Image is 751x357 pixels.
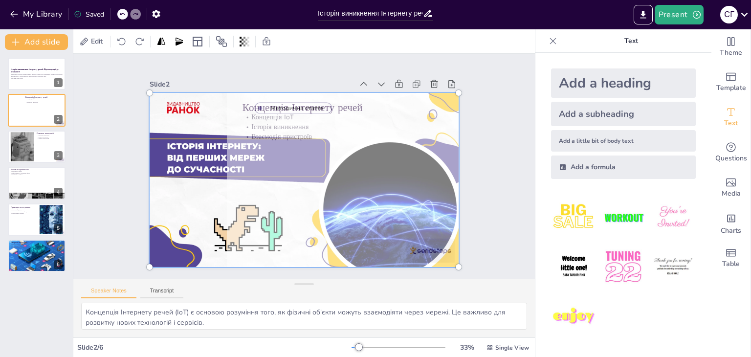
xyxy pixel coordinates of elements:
p: Розумні будинки [11,209,37,211]
p: Презентація охоплює етапи розвитку Інтернету речей, його концепцію, вплив на суспільство та техно... [11,74,63,77]
input: Insert title [318,6,423,21]
p: Наукові статті [11,243,63,245]
span: Single View [495,344,529,352]
p: Актуальність джерел [11,247,63,249]
p: Онлайн-ресурси [11,245,63,247]
p: Джерела інформації [11,241,63,244]
div: 33 % [455,343,479,352]
div: Add a little bit of body text [551,130,696,152]
span: Media [722,188,741,199]
p: Взаємодія людей [11,171,63,173]
p: Концепція Інтернету речей [25,95,63,98]
p: Комфорт у побуті [11,174,63,176]
span: Position [216,36,227,47]
img: 7.jpeg [551,294,596,339]
p: Взаємодія пристроїв [25,101,63,103]
p: Моніторинг здоров'я [11,212,37,214]
span: Template [716,83,746,93]
p: Вплив на суспільство [11,168,63,171]
div: Add a formula [551,156,696,179]
div: Get real-time input from your audience [711,135,751,170]
div: 6 [8,240,66,272]
button: Present [655,5,704,24]
div: 3 [8,131,66,163]
div: 2 [54,115,63,124]
div: Add a heading [551,68,696,98]
div: 4 [54,188,63,197]
p: Приклади застосування [11,205,37,208]
div: 3 [54,151,63,160]
div: 5 [8,203,66,236]
button: My Library [7,6,66,22]
button: Transcript [140,288,184,298]
div: Layout [190,34,205,49]
span: Theme [720,47,742,58]
p: Бездротові мережі [37,136,63,138]
div: С Г [720,6,738,23]
div: Change the overall theme [711,29,751,65]
img: 1.jpeg [551,195,596,240]
button: Export to PowerPoint [634,5,653,24]
div: Saved [74,10,104,19]
p: Ефективність у медичній сфері [11,172,63,174]
p: Розвиток технологій [37,132,63,135]
p: Generated with [URL] [11,77,63,79]
p: Хмарні обчислення [37,138,63,140]
img: 6.jpeg [650,244,696,290]
div: Add images, graphics, shapes or video [711,170,751,205]
div: Add ready made slides [711,65,751,100]
p: Сенсорні технології [37,134,63,136]
div: Slide 2 / 6 [77,343,352,352]
span: Questions [715,153,747,164]
img: 5.jpeg [600,244,646,290]
p: Автоматизовані виробництва [11,211,37,213]
img: 4.jpeg [551,244,596,290]
span: Text [724,118,738,129]
div: 4 [8,167,66,199]
div: Add a table [711,241,751,276]
p: Text [561,29,702,53]
div: 6 [54,260,63,269]
span: Charts [721,225,741,236]
span: Table [722,259,740,269]
div: Slide 2 [209,134,260,336]
button: Add slide [5,34,68,50]
div: 2 [8,94,66,126]
p: Концепція IoT [25,98,63,100]
div: Add charts and graphs [711,205,751,241]
strong: Історія виникнення Інтернету речей: Від концепції до реальності [11,68,59,73]
button: С Г [720,5,738,24]
p: Історія виникнення [25,99,63,101]
img: 3.jpeg [650,195,696,240]
div: Add a subheading [551,102,696,126]
button: Speaker Notes [81,288,136,298]
div: 1 [54,78,63,87]
div: 5 [54,224,63,233]
img: 2.jpeg [600,195,646,240]
div: 1 [8,58,66,90]
span: Edit [89,37,105,46]
textarea: Концепція Інтернету речей (IoT) є основою розуміння того, як фізичні об'єкти можуть взаємодіяти ч... [81,303,527,330]
div: Add text boxes [711,100,751,135]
